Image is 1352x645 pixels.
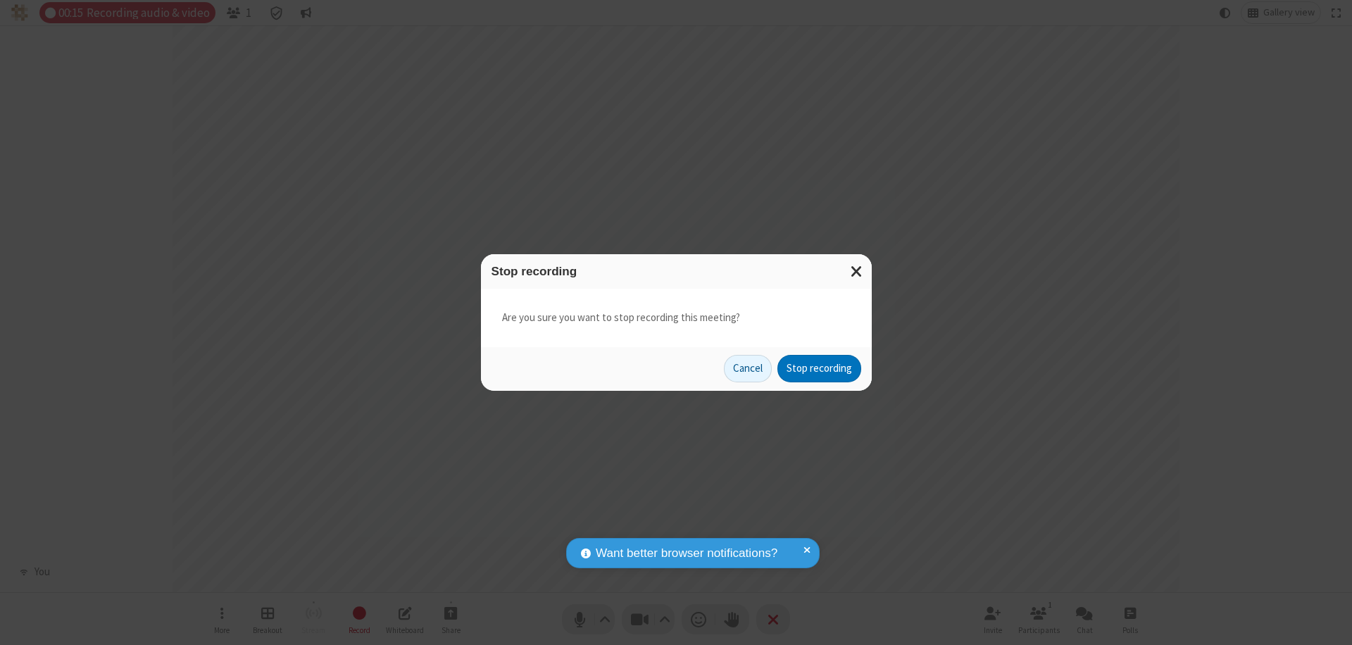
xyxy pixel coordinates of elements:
h3: Stop recording [492,265,861,278]
div: Are you sure you want to stop recording this meeting? [481,289,872,347]
button: Close modal [842,254,872,289]
button: Stop recording [777,355,861,383]
button: Cancel [724,355,772,383]
span: Want better browser notifications? [596,544,777,563]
